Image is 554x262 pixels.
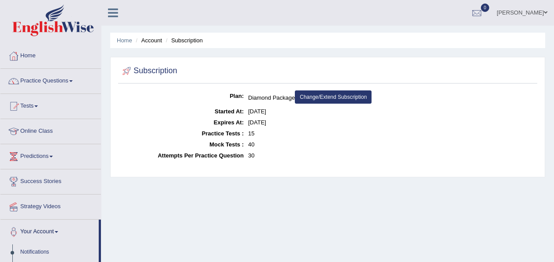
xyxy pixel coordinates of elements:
dd: 30 [248,150,535,161]
li: Account [134,36,162,45]
a: Practice Questions [0,69,101,91]
dt: Mock Tests : [120,139,244,150]
a: Tests [0,94,101,116]
a: Strategy Videos [0,195,101,217]
dd: 40 [248,139,535,150]
dd: Diamond Package [248,90,535,106]
dt: Started At: [120,106,244,117]
a: Online Class [0,119,101,141]
dd: [DATE] [248,106,535,117]
dd: [DATE] [248,117,535,128]
li: Subscription [164,36,203,45]
a: Home [0,44,101,66]
dt: Attempts Per Practice Question [120,150,244,161]
a: Your Account [0,220,99,242]
a: Home [117,37,132,44]
a: Success Stories [0,169,101,191]
h2: Subscription [120,64,177,78]
span: 0 [481,4,490,12]
dd: 15 [248,128,535,139]
dt: Plan: [120,90,244,101]
dt: Expires At: [120,117,244,128]
a: Predictions [0,144,101,166]
a: Notifications [16,244,99,260]
dt: Practice Tests : [120,128,244,139]
a: Change/Extend Subscription [295,90,372,104]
